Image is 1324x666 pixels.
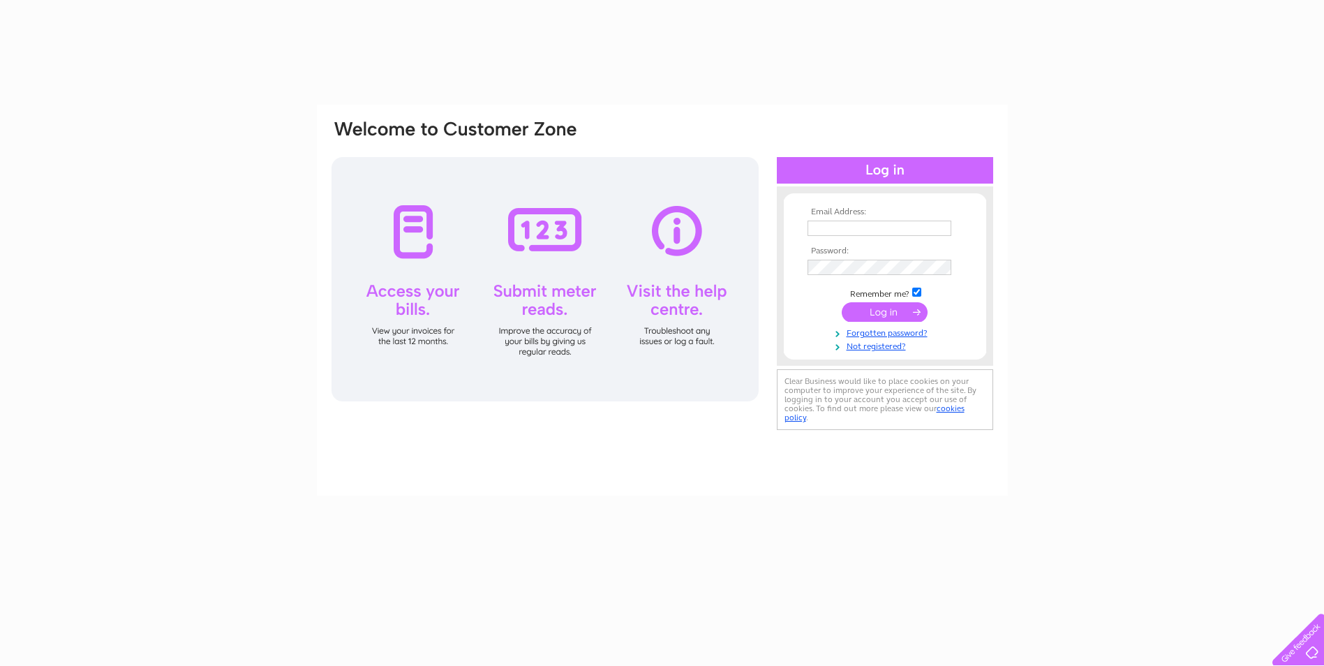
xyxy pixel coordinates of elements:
[808,325,966,339] a: Forgotten password?
[804,246,966,256] th: Password:
[784,404,965,422] a: cookies policy
[808,339,966,352] a: Not registered?
[804,207,966,217] th: Email Address:
[777,369,993,430] div: Clear Business would like to place cookies on your computer to improve your experience of the sit...
[804,286,966,299] td: Remember me?
[842,302,928,322] input: Submit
